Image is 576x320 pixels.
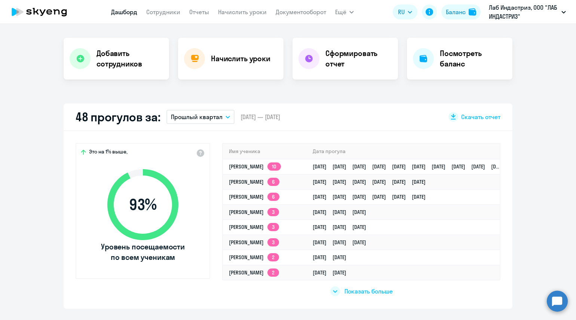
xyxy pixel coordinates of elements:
span: RU [398,7,405,16]
app-skyeng-badge: 3 [267,238,279,246]
h4: Сформировать отчет [325,48,392,69]
h4: Начислить уроки [211,53,270,64]
a: [PERSON_NAME]3 [229,239,279,246]
span: [DATE] — [DATE] [240,113,280,121]
a: [DATE][DATE][DATE] [313,209,372,215]
a: [DATE][DATE] [313,269,352,276]
span: Показать больше [344,287,393,295]
a: Начислить уроки [218,8,267,16]
div: Баланс [446,7,466,16]
a: [DATE][DATE] [313,254,352,261]
a: [PERSON_NAME]2 [229,269,279,276]
span: Уровень посещаемости по всем ученикам [100,242,186,262]
app-skyeng-badge: 10 [267,162,281,171]
app-skyeng-badge: 3 [267,208,279,216]
a: Сотрудники [146,8,180,16]
button: Ещё [335,4,354,19]
span: Ещё [335,7,346,16]
button: Лаб Индастриз, ООО "ЛАБ ИНДАСТРИЗ" [485,3,570,21]
a: Отчеты [189,8,209,16]
a: Документооборот [276,8,326,16]
a: [DATE][DATE][DATE][DATE][DATE][DATE][DATE][DATE][DATE][DATE] [313,163,511,170]
button: Прошлый квартал [166,110,235,124]
button: RU [393,4,417,19]
p: Лаб Индастриз, ООО "ЛАБ ИНДАСТРИЗ" [489,3,558,21]
h2: 48 прогулов за: [76,109,160,124]
a: [DATE][DATE][DATE] [313,239,372,246]
span: 93 % [100,196,186,214]
h4: Посмотреть баланс [440,48,506,69]
a: Дашборд [111,8,137,16]
a: [PERSON_NAME]3 [229,224,279,230]
a: [PERSON_NAME]2 [229,254,279,261]
app-skyeng-badge: 6 [267,178,279,186]
th: Имя ученика [223,144,307,159]
a: [PERSON_NAME]10 [229,163,281,170]
a: [PERSON_NAME]6 [229,178,279,185]
app-skyeng-badge: 2 [267,268,279,277]
app-skyeng-badge: 2 [267,253,279,261]
a: [DATE][DATE][DATE][DATE][DATE][DATE] [313,178,432,185]
button: Балансbalance [441,4,481,19]
p: Прошлый квартал [171,112,223,121]
h4: Добавить сотрудников [96,48,163,69]
img: balance [469,8,476,16]
th: Дата прогула [307,144,500,159]
app-skyeng-badge: 3 [267,223,279,231]
a: [DATE][DATE][DATE] [313,224,372,230]
a: [PERSON_NAME]3 [229,209,279,215]
span: Скачать отчет [461,113,500,121]
span: Это на 1% выше, [89,148,128,157]
a: [DATE][DATE][DATE][DATE][DATE][DATE] [313,193,432,200]
a: [PERSON_NAME]6 [229,193,279,200]
app-skyeng-badge: 6 [267,193,279,201]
